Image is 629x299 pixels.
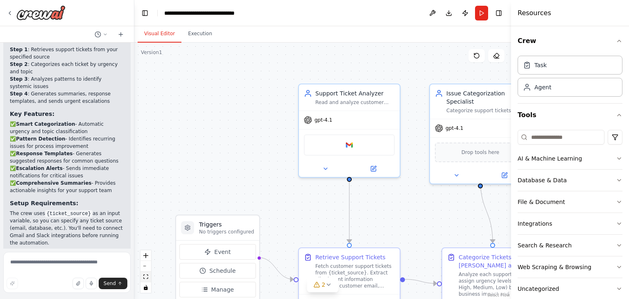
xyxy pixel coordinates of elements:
[493,7,505,19] button: Hide right sidebar
[518,213,622,234] button: Integrations
[199,220,254,229] h3: Triggers
[518,235,622,256] button: Search & Research
[10,200,78,206] strong: Setup Requirements:
[114,29,127,39] button: Start a new chat
[179,263,256,279] button: Schedule
[446,107,526,114] div: Categorize support tickets by urgency level (Critical, High, Medium, Low) and topic categories (T...
[10,75,124,90] li: : Analyzes patterns to identify systemic issues
[446,89,526,106] div: Issue Categorization Specialist
[179,282,256,297] button: Manage
[344,140,354,150] img: Google gmail
[140,272,151,282] button: fit view
[141,49,162,56] div: Version 1
[7,278,18,289] button: Improve this prompt
[315,253,385,261] div: Retrieve Support Tickets
[138,25,181,43] button: Visual Editor
[209,267,235,275] span: Schedule
[45,210,93,217] code: {ticket_source}
[518,8,551,18] h4: Resources
[181,25,219,43] button: Execution
[446,125,463,131] span: gpt-4.1
[534,61,547,69] div: Task
[164,9,256,17] nav: breadcrumb
[16,151,72,156] strong: Response Templates
[104,280,116,287] span: Send
[518,104,622,127] button: Tools
[10,61,28,67] strong: Step 2
[10,47,28,52] strong: Step 1
[518,263,591,271] div: Web Scraping & Browsing
[462,148,500,156] span: Drop tools here
[16,136,66,142] strong: Pattern Detection
[429,84,532,184] div: Issue Categorization SpecialistCategorize support tickets by urgency level (Critical, High, Mediu...
[10,46,124,61] li: : Retrieves support tickets from your specified source
[322,281,326,289] span: 2
[72,278,84,289] button: Upload files
[518,148,622,169] button: AI & Machine Learning
[10,120,124,194] p: ✅ - Automatic urgency and topic classification ✅ - Identifies recurring issues for process improv...
[10,111,54,117] strong: Key Features:
[211,285,234,294] span: Manage
[518,285,559,293] div: Uncategorized
[140,261,151,272] button: zoom out
[481,170,527,180] button: Open in side panel
[307,277,339,292] button: 2
[140,282,151,293] button: toggle interactivity
[518,29,622,52] button: Crew
[86,278,97,289] button: Click to speak your automation idea
[214,248,231,256] span: Event
[10,210,124,247] p: The crew uses as an input variable, so you can specify any ticket source (email, database, etc.)....
[199,229,254,235] p: No triggers configured
[518,241,572,249] div: Search & Research
[258,254,293,283] g: Edge from triggers to 904e43d9-4961-4a20-ae8e-514720793582
[140,250,151,293] div: React Flow controls
[488,293,510,297] a: React Flow attribution
[459,253,538,270] div: Categorize Tickets by [PERSON_NAME] and Topic
[314,117,332,123] span: gpt-4.1
[10,76,28,82] strong: Step 3
[518,191,622,213] button: File & Document
[518,170,622,191] button: Database & Data
[10,90,124,105] li: : Generates summaries, response templates, and sends urgent escalations
[350,164,396,174] button: Open in side panel
[518,154,582,163] div: AI & Machine Learning
[91,29,111,39] button: Switch to previous chat
[10,91,28,97] strong: Step 4
[518,256,622,278] button: Web Scraping & Browsing
[16,180,91,186] strong: Comprehensive Summaries
[298,84,400,178] div: Support Ticket AnalyzerRead and analyze customer support tickets from {ticket_source}, extracting...
[10,61,124,75] li: : Categorizes each ticket by urgency and topic
[315,263,395,289] div: Fetch customer support tickets from {ticket_source}. Extract all relevant information including c...
[534,83,551,91] div: Agent
[179,244,256,260] button: Event
[518,198,565,206] div: File & Document
[345,181,353,242] g: Edge from 422ef700-9514-44ae-8818-53787348f39a to 904e43d9-4961-4a20-ae8e-514720793582
[315,99,395,106] div: Read and analyze customer support tickets from {ticket_source}, extracting key information includ...
[16,121,75,127] strong: Smart Categorization
[476,179,497,242] g: Edge from 3205d850-10a6-4284-a756-cf944bfd23e2 to 9fc6d44b-0224-4e1d-b8b3-96090bef185c
[16,5,66,20] img: Logo
[518,220,552,228] div: Integrations
[518,52,622,103] div: Crew
[405,275,437,288] g: Edge from 904e43d9-4961-4a20-ae8e-514720793582 to 9fc6d44b-0224-4e1d-b8b3-96090bef185c
[315,89,395,97] div: Support Ticket Analyzer
[518,176,567,184] div: Database & Data
[16,165,63,171] strong: Escalation Alerts
[139,7,151,19] button: Hide left sidebar
[99,278,127,289] button: Send
[459,271,538,297] div: Analyze each support ticket and assign urgency levels (Critical, High, Medium, Low) based on busi...
[140,250,151,261] button: zoom in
